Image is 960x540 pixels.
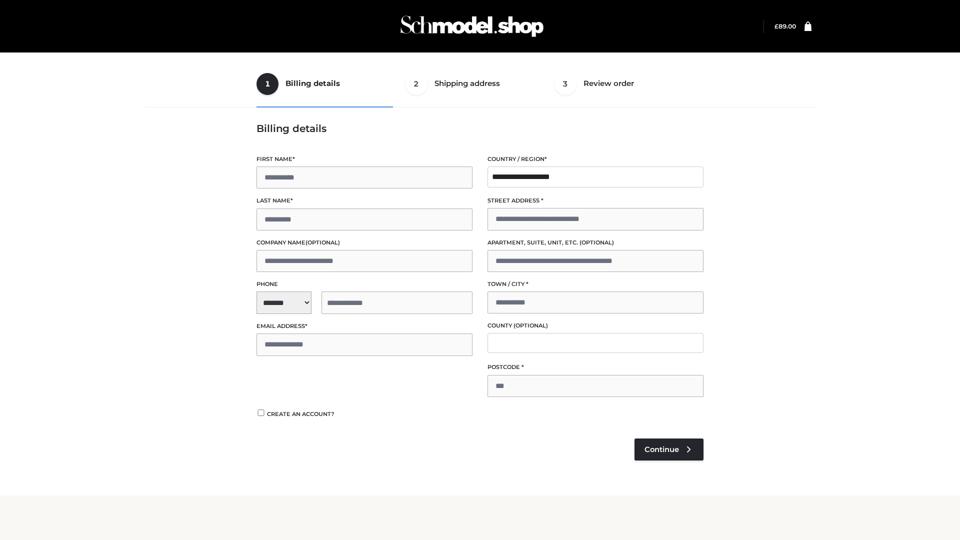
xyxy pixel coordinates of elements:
[256,196,472,205] label: Last name
[487,362,703,372] label: Postcode
[256,321,472,331] label: Email address
[579,239,614,246] span: (optional)
[487,196,703,205] label: Street address
[267,410,334,417] span: Create an account?
[256,409,265,416] input: Create an account?
[487,279,703,289] label: Town / City
[305,239,340,246] span: (optional)
[487,321,703,330] label: County
[487,154,703,164] label: Country / Region
[634,438,703,460] a: Continue
[774,22,796,30] bdi: 89.00
[774,22,778,30] span: £
[256,238,472,247] label: Company name
[256,154,472,164] label: First name
[487,238,703,247] label: Apartment, suite, unit, etc.
[397,6,547,46] img: Schmodel Admin 964
[256,279,472,289] label: Phone
[774,22,796,30] a: £89.00
[513,322,548,329] span: (optional)
[256,122,703,134] h3: Billing details
[644,445,679,454] span: Continue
